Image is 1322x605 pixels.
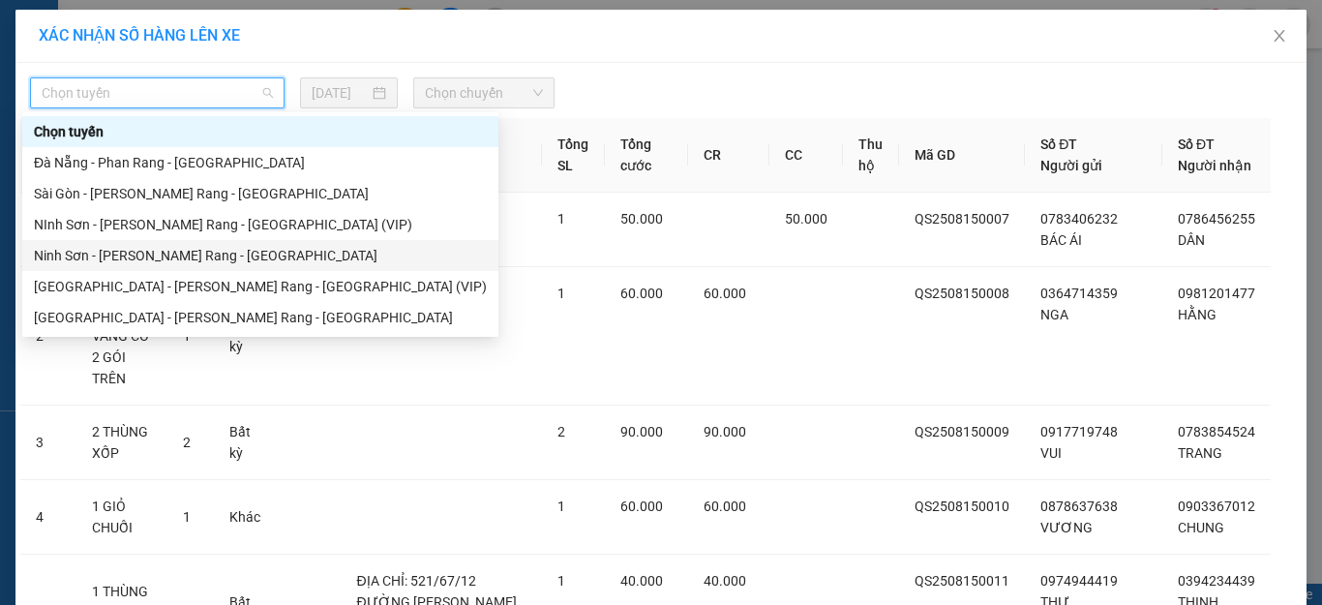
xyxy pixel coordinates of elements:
[915,573,1009,589] span: QS2508150011
[76,480,167,555] td: 1 GIỎ CHUỐI
[620,573,663,589] span: 40.000
[1178,211,1255,227] span: 0786456255
[1178,286,1255,301] span: 0981201477
[1040,136,1077,152] span: Số ĐT
[1040,424,1118,439] span: 0917719748
[1178,424,1255,439] span: 0783854524
[22,147,498,178] div: Đà Nẵng - Phan Rang - Sài Gòn
[1178,573,1255,589] span: 0394234439
[20,480,76,555] td: 4
[1040,211,1118,227] span: 0783406232
[620,499,663,514] span: 60.000
[843,118,900,193] th: Thu hộ
[425,78,544,107] span: Chọn chuyến
[785,211,827,227] span: 50.000
[1178,136,1215,152] span: Số ĐT
[704,286,746,301] span: 60.000
[688,118,769,193] th: CR
[1178,232,1205,248] span: DÂN
[542,118,606,193] th: Tổng SL
[22,240,498,271] div: Ninh Sơn - Phan Rang - Sài Gòn
[620,424,663,439] span: 90.000
[210,24,256,71] img: logo.jpg
[22,116,498,147] div: Chọn tuyến
[24,125,85,216] b: Xe Đăng Nhân
[1040,573,1118,589] span: 0974944419
[34,307,487,328] div: [GEOGRAPHIC_DATA] - [PERSON_NAME] Rang - [GEOGRAPHIC_DATA]
[163,92,266,116] li: (c) 2017
[915,286,1009,301] span: QS2508150008
[1178,520,1224,535] span: CHUNG
[183,509,191,525] span: 1
[76,406,167,480] td: 2 THÙNG XỐP
[20,118,76,193] th: STT
[605,118,687,193] th: Tổng cước
[42,78,273,107] span: Chọn tuyến
[1178,307,1217,322] span: HẰNG
[1178,158,1251,173] span: Người nhận
[557,499,565,514] span: 1
[704,499,746,514] span: 60.000
[163,74,266,89] b: [DOMAIN_NAME]
[183,435,191,450] span: 2
[22,209,498,240] div: NInh Sơn - Phan Rang - Sài Gòn (VIP)
[34,276,487,297] div: [GEOGRAPHIC_DATA] - [PERSON_NAME] Rang - [GEOGRAPHIC_DATA] (VIP)
[557,211,565,227] span: 1
[214,406,277,480] td: Bất kỳ
[1178,499,1255,514] span: 0903367012
[899,118,1025,193] th: Mã GD
[20,406,76,480] td: 3
[704,573,746,589] span: 40.000
[1040,307,1068,322] span: NGA
[915,499,1009,514] span: QS2508150010
[557,424,565,439] span: 2
[34,121,487,142] div: Chọn tuyến
[557,286,565,301] span: 1
[34,152,487,173] div: Đà Nẵng - Phan Rang - [GEOGRAPHIC_DATA]
[119,28,192,119] b: Gửi khách hàng
[1040,158,1102,173] span: Người gửi
[1040,232,1082,248] span: BÁC ÁI
[34,183,487,204] div: Sài Gòn - [PERSON_NAME] Rang - [GEOGRAPHIC_DATA]
[620,286,663,301] span: 60.000
[1040,286,1118,301] span: 0364714359
[34,214,487,235] div: NInh Sơn - [PERSON_NAME] Rang - [GEOGRAPHIC_DATA] (VIP)
[312,82,368,104] input: 15/08/2025
[915,424,1009,439] span: QS2508150009
[22,178,498,209] div: Sài Gòn - Phan Rang - Đà Nẵng
[20,267,76,406] td: 2
[620,211,663,227] span: 50.000
[915,211,1009,227] span: QS2508150007
[20,193,76,267] td: 1
[1040,520,1093,535] span: VƯƠNG
[1252,10,1307,64] button: Close
[214,480,277,555] td: Khác
[704,424,746,439] span: 90.000
[39,26,240,45] span: XÁC NHẬN SỐ HÀNG LÊN XE
[1040,499,1118,514] span: 0878637638
[1178,445,1222,461] span: TRANG
[1040,445,1062,461] span: VUI
[557,573,565,589] span: 1
[34,245,487,266] div: Ninh Sơn - [PERSON_NAME] Rang - [GEOGRAPHIC_DATA]
[1272,28,1287,44] span: close
[769,118,843,193] th: CC
[22,271,498,302] div: Sài Gòn - Phan Rang - Ninh Sơn (VIP)
[22,302,498,333] div: Sài Gòn - Phan Rang - Ninh Sơn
